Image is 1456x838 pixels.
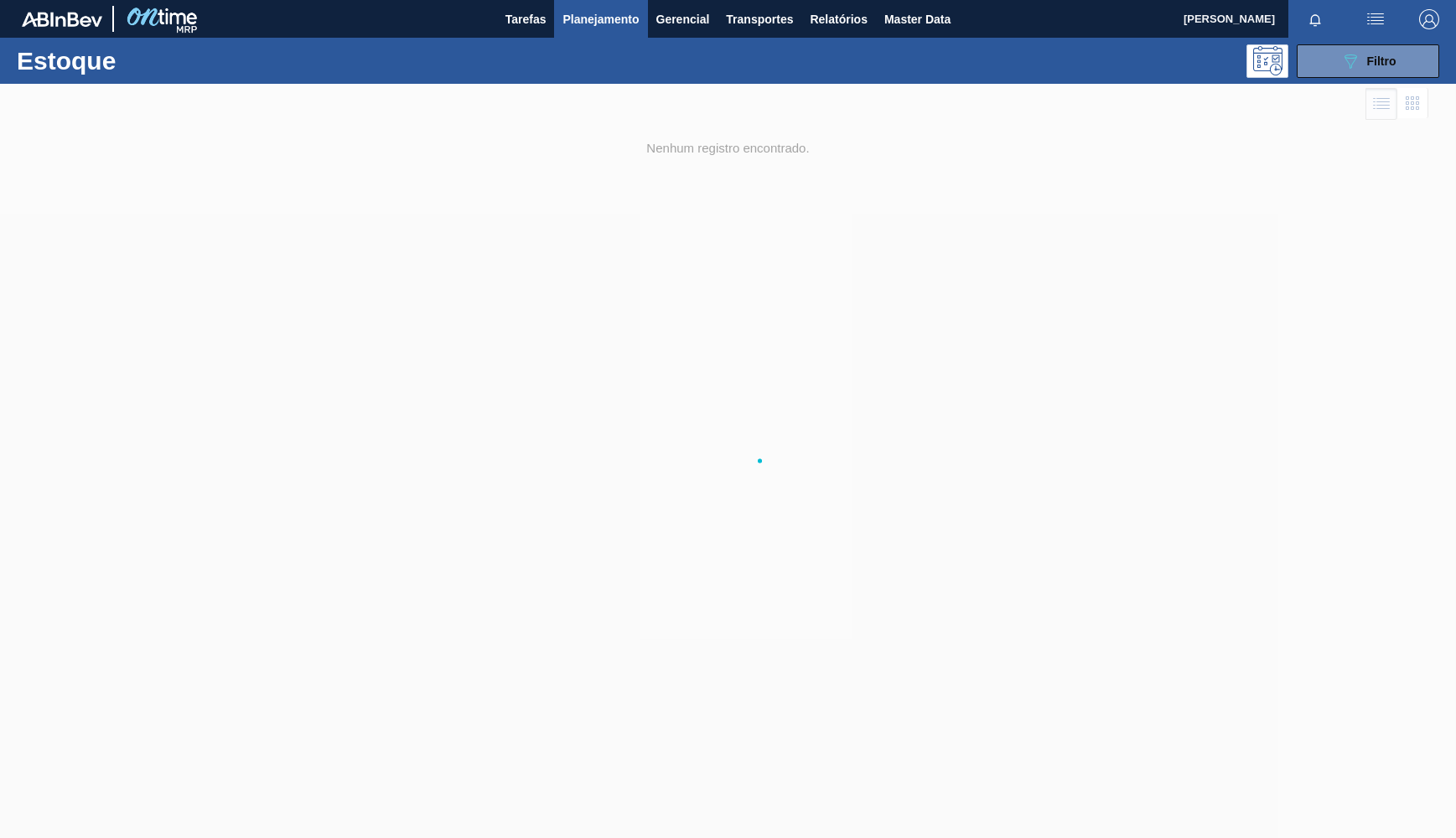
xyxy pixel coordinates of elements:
[1419,9,1439,29] img: Logout
[22,12,102,27] img: TNhmsLtSVTkK8tSr43FrP2fwEKptu5GPRR3wAAAABJRU5ErkJggg==
[1246,44,1288,78] div: Pogramando: nenhum usuário selecionado
[810,9,867,29] span: Relatórios
[726,9,793,29] span: Transportes
[505,9,547,29] span: Tarefas
[1288,8,1342,31] button: Notificações
[1365,9,1386,29] img: userActions
[17,51,263,70] h1: Estoque
[656,9,710,29] span: Gerencial
[1297,44,1439,78] button: Filtro
[1367,54,1396,68] span: Filtro
[562,9,639,29] span: Planejamento
[884,9,951,29] span: Master Data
